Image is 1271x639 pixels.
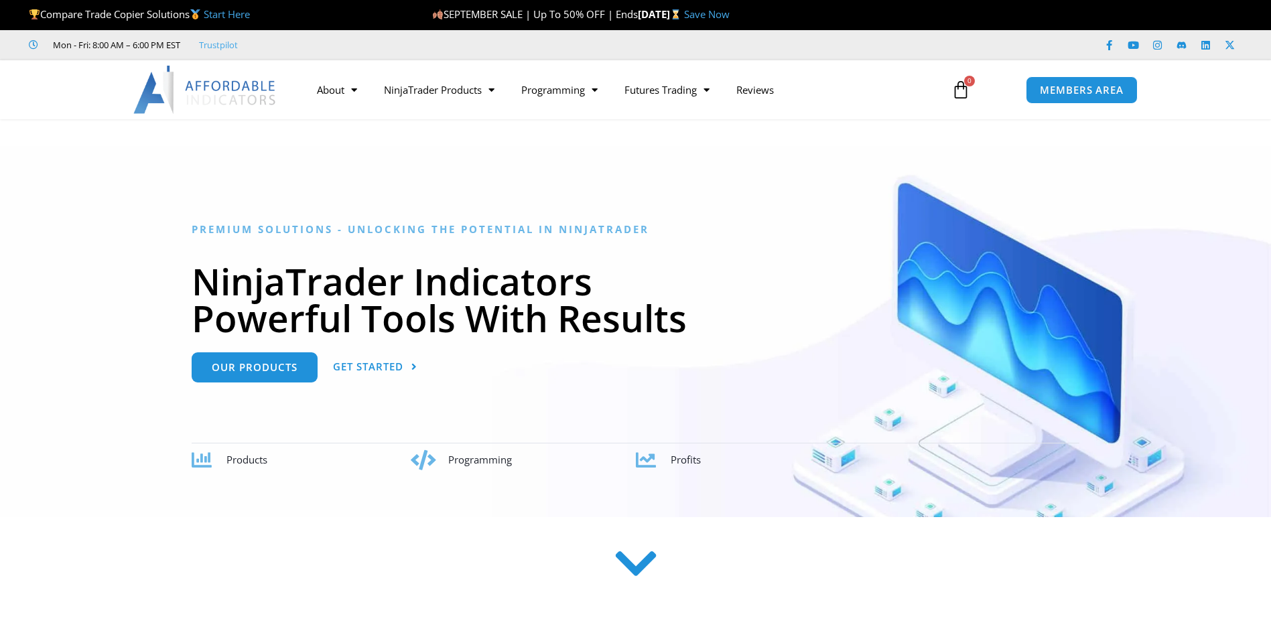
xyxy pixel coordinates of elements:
img: 🍂 [433,9,443,19]
h1: NinjaTrader Indicators Powerful Tools With Results [192,263,1079,336]
a: NinjaTrader Products [371,74,508,105]
a: Our Products [192,352,318,382]
img: 🏆 [29,9,40,19]
a: About [304,74,371,105]
span: 0 [964,76,975,86]
span: Products [226,453,267,466]
img: ⌛ [671,9,681,19]
span: SEPTEMBER SALE | Up To 50% OFF | Ends [432,7,638,21]
h6: Premium Solutions - Unlocking the Potential in NinjaTrader [192,223,1079,236]
a: Futures Trading [611,74,723,105]
a: Get Started [333,352,417,382]
a: Trustpilot [199,37,238,53]
a: 0 [931,70,990,109]
span: Our Products [212,362,297,372]
a: Save Now [684,7,730,21]
strong: [DATE] [638,7,684,21]
span: Programming [448,453,512,466]
img: LogoAI | Affordable Indicators – NinjaTrader [133,66,277,114]
nav: Menu [304,74,936,105]
a: Start Here [204,7,250,21]
span: MEMBERS AREA [1040,85,1124,95]
span: Get Started [333,362,403,372]
img: 🥇 [190,9,200,19]
a: Programming [508,74,611,105]
span: Compare Trade Copier Solutions [29,7,250,21]
span: Mon - Fri: 8:00 AM – 6:00 PM EST [50,37,180,53]
a: MEMBERS AREA [1026,76,1138,104]
span: Profits [671,453,701,466]
a: Reviews [723,74,787,105]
